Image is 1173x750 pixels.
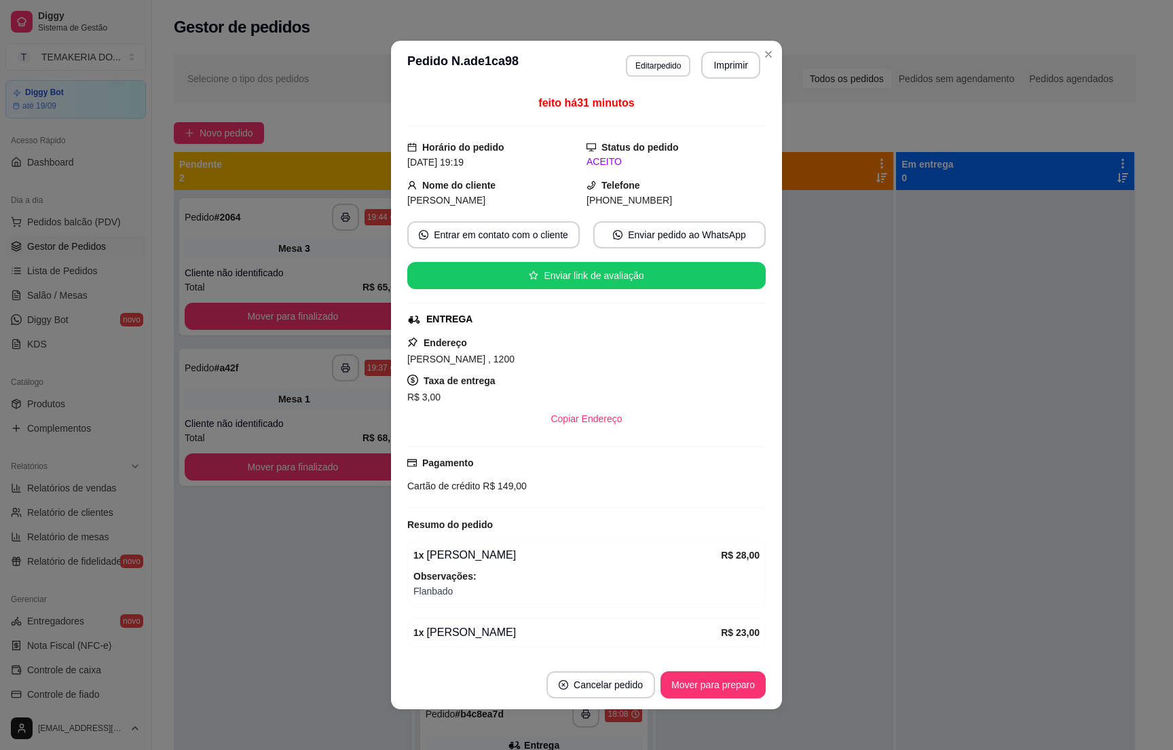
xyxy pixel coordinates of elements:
[413,550,424,561] strong: 1 x
[586,143,596,152] span: desktop
[480,481,527,491] span: R$ 149,00
[407,195,485,206] span: [PERSON_NAME]
[407,481,480,491] span: Cartão de crédito
[407,458,417,468] span: credit-card
[407,354,515,364] span: [PERSON_NAME] , 1200
[559,680,568,690] span: close-circle
[593,221,766,248] button: whats-appEnviar pedido ao WhatsApp
[407,375,418,386] span: dollar
[546,671,655,698] button: close-circleCancelar pedido
[529,271,538,280] span: star
[626,55,690,77] button: Editarpedido
[413,571,477,582] strong: Observações:
[407,157,464,168] span: [DATE] 19:19
[413,624,721,641] div: [PERSON_NAME]
[407,181,417,190] span: user
[721,627,760,638] strong: R$ 23,00
[413,584,760,599] span: Flanbado
[407,52,519,79] h3: Pedido N. ade1ca98
[586,195,672,206] span: [PHONE_NUMBER]
[407,262,766,289] button: starEnviar link de avaliação
[721,550,760,561] strong: R$ 28,00
[601,142,679,153] strong: Status do pedido
[660,671,766,698] button: Mover para preparo
[586,181,596,190] span: phone
[758,43,779,65] button: Close
[424,337,467,348] strong: Endereço
[407,519,493,530] strong: Resumo do pedido
[701,52,760,79] button: Imprimir
[613,230,622,240] span: whats-app
[422,457,473,468] strong: Pagamento
[419,230,428,240] span: whats-app
[422,180,496,191] strong: Nome do cliente
[413,547,721,563] div: [PERSON_NAME]
[407,143,417,152] span: calendar
[407,221,580,248] button: whats-appEntrar em contato com o cliente
[422,142,504,153] strong: Horário do pedido
[601,180,640,191] strong: Telefone
[407,392,441,402] span: R$ 3,00
[424,375,496,386] strong: Taxa de entrega
[407,337,418,348] span: pushpin
[586,155,766,169] div: ACEITO
[426,312,472,326] div: ENTREGA
[540,405,633,432] button: Copiar Endereço
[538,97,634,109] span: feito há 31 minutos
[413,627,424,638] strong: 1 x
